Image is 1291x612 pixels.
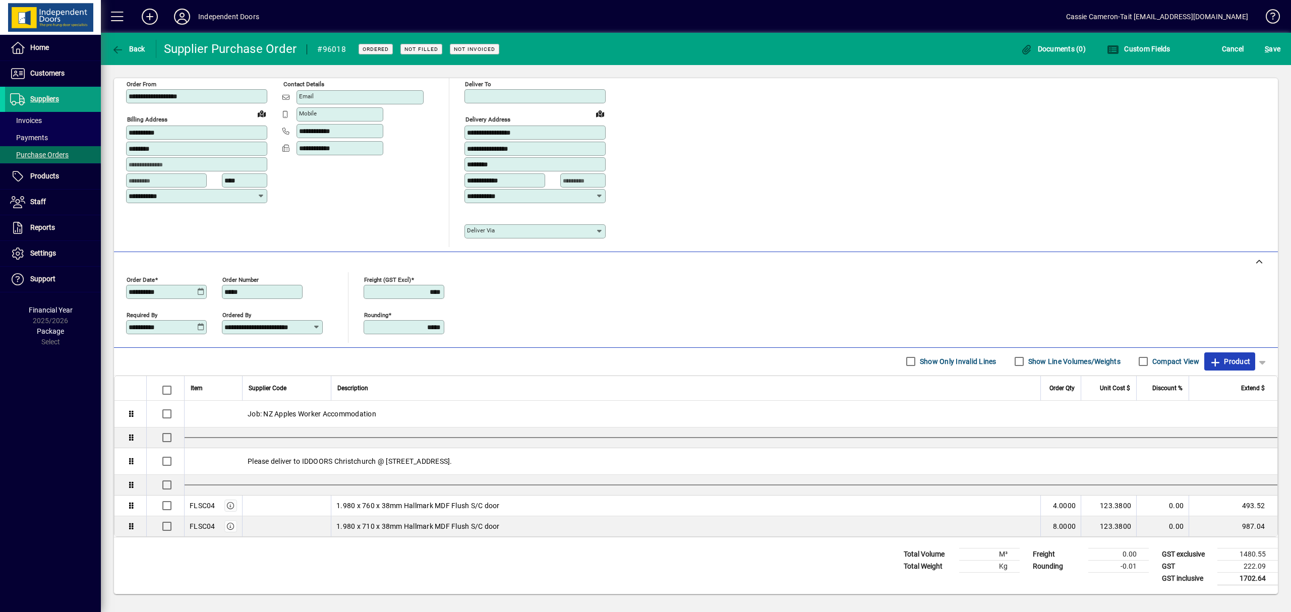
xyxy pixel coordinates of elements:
td: 987.04 [1189,516,1277,536]
span: Customers [30,69,65,77]
span: Support [30,275,55,283]
span: Order Qty [1049,383,1075,394]
mat-label: Order number [222,276,259,283]
a: View on map [254,105,270,121]
mat-label: Required by [127,311,157,318]
td: Total Volume [899,548,959,560]
a: Settings [5,241,101,266]
a: Customers [5,61,101,86]
span: Ordered [363,46,389,52]
td: 1702.64 [1217,572,1278,585]
a: Home [5,35,101,60]
div: Cassie Cameron-Tait [EMAIL_ADDRESS][DOMAIN_NAME] [1066,9,1248,25]
div: Job: NZ Apples Worker Accommodation [185,401,1277,427]
span: Item [191,383,203,394]
span: Supplier Code [249,383,286,394]
div: FLSC04 [190,501,215,511]
div: FLSC04 [190,521,215,531]
td: 0.00 [1136,496,1189,516]
td: 8.0000 [1040,516,1081,536]
label: Show Only Invalid Lines [918,356,996,366]
td: M³ [959,548,1020,560]
a: Support [5,267,101,292]
span: Description [337,383,368,394]
span: Discount % [1152,383,1183,394]
mat-label: Mobile [299,110,317,117]
mat-label: Order date [127,276,155,283]
span: S [1265,45,1269,53]
div: Independent Doors [198,9,259,25]
span: Custom Fields [1107,45,1170,53]
a: Invoices [5,112,101,129]
button: Back [109,40,148,58]
span: 1.980 x 760 x 38mm Hallmark MDF Flush S/C door [336,501,500,511]
span: Payments [10,134,48,142]
td: 0.00 [1088,548,1149,560]
mat-label: Freight (GST excl) [364,276,411,283]
mat-label: Deliver via [467,227,495,234]
a: View on map [592,105,608,121]
button: Documents (0) [1018,40,1088,58]
a: Reports [5,215,101,240]
mat-label: Rounding [364,311,388,318]
button: Save [1262,40,1283,58]
button: Profile [166,8,198,26]
span: 1.980 x 710 x 38mm Hallmark MDF Flush S/C door [336,521,500,531]
span: Invoices [10,116,42,125]
span: Package [37,327,64,335]
label: Show Line Volumes/Weights [1026,356,1121,366]
button: Product [1204,352,1255,371]
td: Freight [1028,548,1088,560]
td: GST inclusive [1157,572,1217,585]
button: Add [134,8,166,26]
td: 1480.55 [1217,548,1278,560]
span: Reports [30,223,55,231]
span: Documents (0) [1020,45,1086,53]
div: Supplier Purchase Order [164,41,297,57]
a: Staff [5,190,101,215]
mat-label: Order from [127,81,156,88]
td: 123.3800 [1081,496,1136,516]
mat-label: Email [299,93,314,100]
td: -0.01 [1088,560,1149,572]
span: ave [1265,41,1280,57]
a: Purchase Orders [5,146,101,163]
span: Settings [30,249,56,257]
label: Compact View [1150,356,1199,366]
div: #96018 [317,41,346,57]
span: Purchase Orders [10,151,69,159]
span: Financial Year [29,306,73,314]
span: Suppliers [30,95,59,103]
td: GST [1157,560,1217,572]
td: 0.00 [1136,516,1189,536]
span: Products [30,172,59,180]
span: Cancel [1222,41,1244,57]
td: 4.0000 [1040,496,1081,516]
span: Extend $ [1241,383,1265,394]
td: Rounding [1028,560,1088,572]
span: Product [1209,353,1250,370]
mat-label: Ordered by [222,311,251,318]
app-page-header-button: Back [101,40,156,58]
td: Kg [959,560,1020,572]
td: 493.52 [1189,496,1277,516]
button: Cancel [1219,40,1247,58]
a: Knowledge Base [1258,2,1278,35]
span: Staff [30,198,46,206]
td: GST exclusive [1157,548,1217,560]
div: Please deliver to IDDOORS Christchurch @ [STREET_ADDRESS]. [185,448,1277,474]
span: Not Invoiced [454,46,495,52]
mat-label: Deliver To [465,81,491,88]
button: Custom Fields [1104,40,1173,58]
span: Home [30,43,49,51]
span: Unit Cost $ [1100,383,1130,394]
span: Back [111,45,145,53]
td: 222.09 [1217,560,1278,572]
td: Total Weight [899,560,959,572]
a: Products [5,164,101,189]
td: 123.3800 [1081,516,1136,536]
a: Payments [5,129,101,146]
span: Not Filled [404,46,438,52]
